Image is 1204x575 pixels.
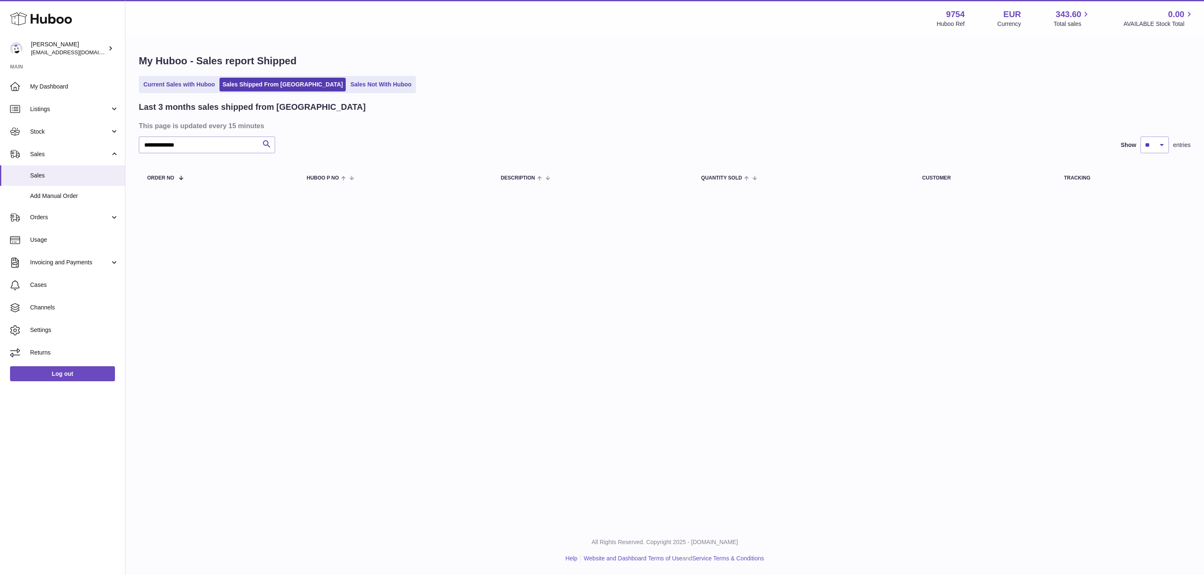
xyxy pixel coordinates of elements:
a: 0.00 AVAILABLE Stock Total [1123,9,1194,28]
div: [PERSON_NAME] [31,41,106,56]
span: Sales [30,150,110,158]
span: entries [1173,141,1191,149]
span: Usage [30,236,119,244]
span: Invoicing and Payments [30,258,110,266]
span: Stock [30,128,110,136]
a: Current Sales with Huboo [140,78,218,91]
div: Currency [997,20,1021,28]
a: Website and Dashboard Terms of Use [584,555,682,562]
a: Help [566,555,578,562]
h2: Last 3 months sales shipped from [GEOGRAPHIC_DATA] [139,101,366,113]
div: Huboo Ref [937,20,965,28]
span: Order No [147,175,174,181]
img: info@fieldsluxury.london [10,42,23,55]
span: Total sales [1053,20,1091,28]
a: Sales Shipped From [GEOGRAPHIC_DATA] [219,78,346,91]
div: Customer [922,175,1047,181]
h3: This page is updated every 15 minutes [139,121,1189,130]
h1: My Huboo - Sales report Shipped [139,54,1191,68]
span: Cases [30,281,119,289]
span: Sales [30,172,119,180]
span: Description [501,175,535,181]
span: AVAILABLE Stock Total [1123,20,1194,28]
span: 0.00 [1168,9,1184,20]
span: Orders [30,213,110,221]
li: and [581,555,764,562]
div: Tracking [1064,175,1182,181]
span: My Dashboard [30,83,119,91]
span: Channels [30,304,119,312]
span: 343.60 [1056,9,1081,20]
span: [EMAIL_ADDRESS][DOMAIN_NAME] [31,49,123,56]
strong: 9754 [946,9,965,20]
span: Add Manual Order [30,192,119,200]
span: Quantity Sold [701,175,742,181]
p: All Rights Reserved. Copyright 2025 - [DOMAIN_NAME] [132,538,1197,546]
span: Settings [30,326,119,334]
a: 343.60 Total sales [1053,9,1091,28]
span: Huboo P no [306,175,339,181]
strong: EUR [1003,9,1021,20]
span: Returns [30,349,119,357]
span: Listings [30,105,110,113]
label: Show [1121,141,1136,149]
a: Service Terms & Conditions [692,555,764,562]
a: Log out [10,366,115,381]
a: Sales Not With Huboo [347,78,414,91]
